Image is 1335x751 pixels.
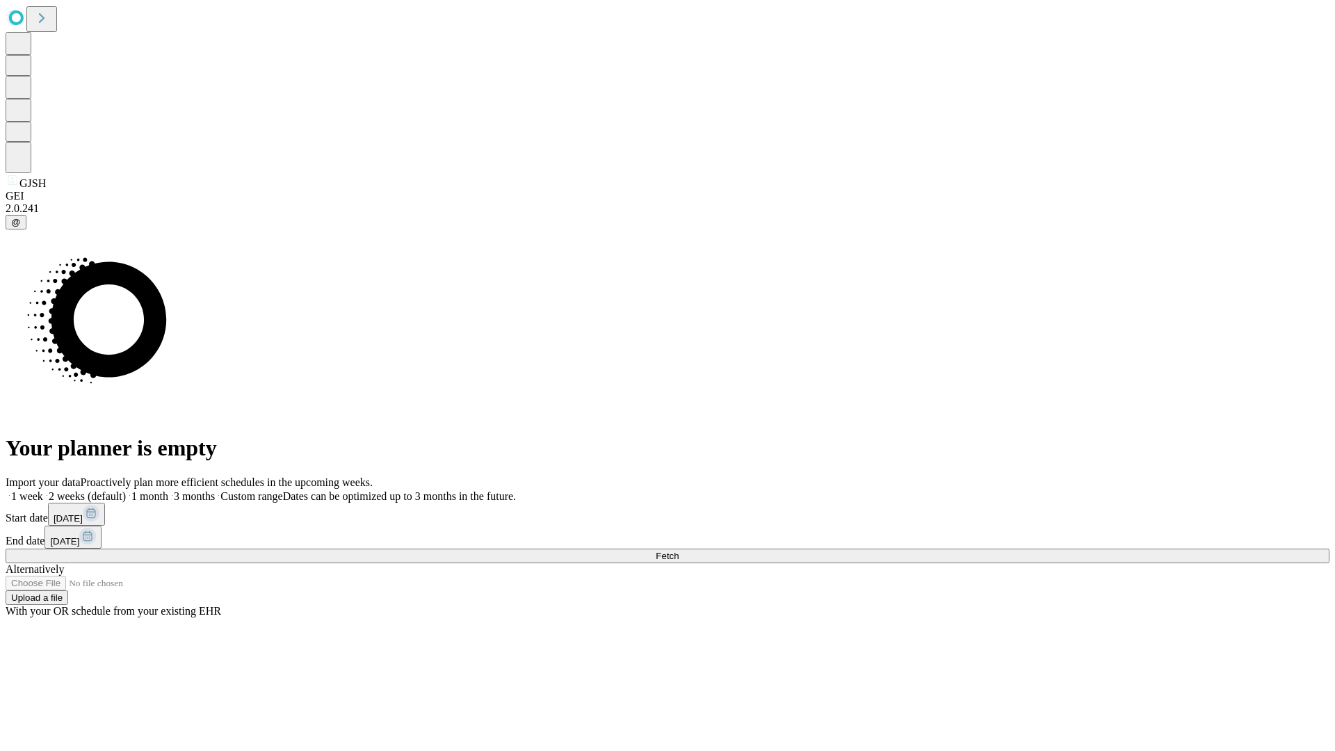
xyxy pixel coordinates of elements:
span: Alternatively [6,563,64,575]
button: @ [6,215,26,229]
span: [DATE] [50,536,79,547]
button: [DATE] [48,503,105,526]
span: [DATE] [54,513,83,524]
div: 2.0.241 [6,202,1329,215]
div: End date [6,526,1329,549]
span: Dates can be optimized up to 3 months in the future. [283,490,516,502]
h1: Your planner is empty [6,435,1329,461]
span: Proactively plan more efficient schedules in the upcoming weeks. [81,476,373,488]
span: 3 months [174,490,215,502]
div: Start date [6,503,1329,526]
span: Custom range [220,490,282,502]
span: GJSH [19,177,46,189]
div: GEI [6,190,1329,202]
button: Fetch [6,549,1329,563]
span: With your OR schedule from your existing EHR [6,605,221,617]
button: Upload a file [6,590,68,605]
span: Import your data [6,476,81,488]
span: 1 week [11,490,43,502]
button: [DATE] [44,526,102,549]
span: 2 weeks (default) [49,490,126,502]
span: 1 month [131,490,168,502]
span: Fetch [656,551,679,561]
span: @ [11,217,21,227]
